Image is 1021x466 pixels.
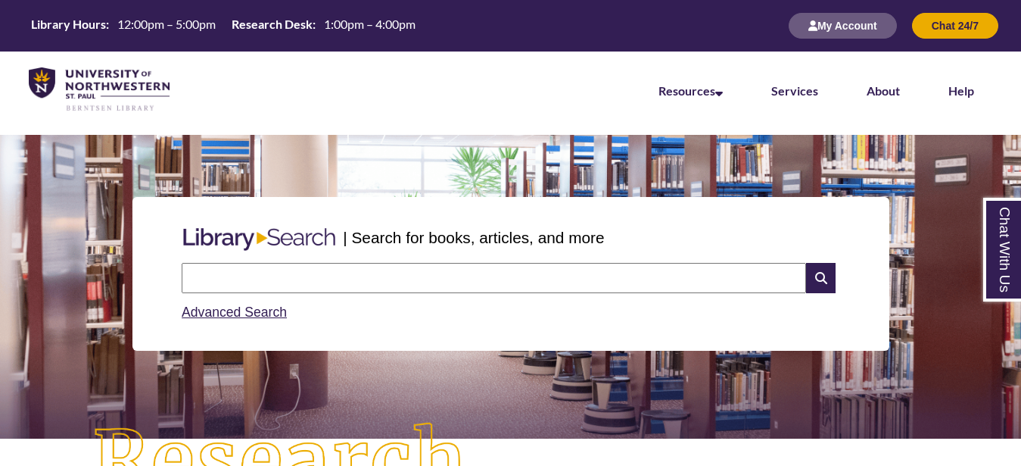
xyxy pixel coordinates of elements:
i: Search [806,263,835,293]
button: Chat 24/7 [912,13,998,39]
a: Services [771,83,818,98]
span: 1:00pm – 4:00pm [324,17,416,31]
p: | Search for books, articles, and more [343,226,604,249]
img: Libary Search [176,222,343,257]
a: Resources [658,83,723,98]
button: My Account [789,13,897,39]
span: 12:00pm – 5:00pm [117,17,216,31]
a: Chat 24/7 [912,19,998,32]
table: Hours Today [25,16,422,35]
a: Advanced Search [182,305,287,320]
th: Library Hours: [25,16,111,33]
th: Research Desk: [226,16,318,33]
a: My Account [789,19,897,32]
a: Hours Today [25,16,422,36]
img: UNWSP Library Logo [29,67,170,112]
a: Help [948,83,974,98]
a: About [867,83,900,98]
